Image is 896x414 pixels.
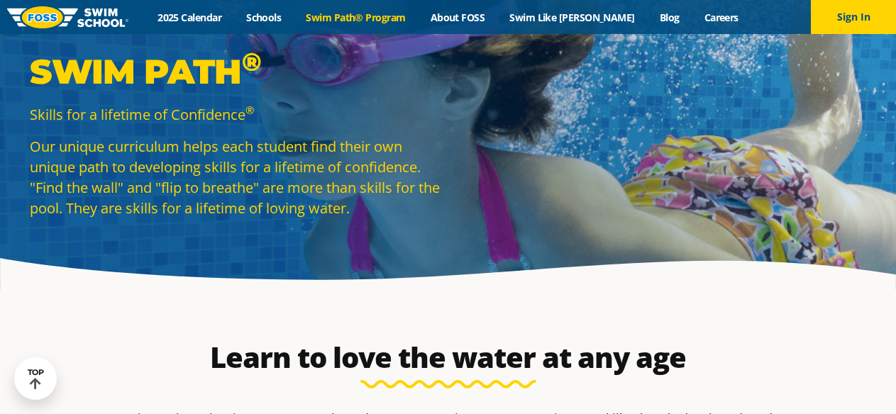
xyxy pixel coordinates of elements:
a: 2025 Calendar [145,11,234,24]
a: Careers [692,11,751,24]
a: Swim Like [PERSON_NAME] [497,11,648,24]
sup: ® [245,103,254,117]
a: Schools [234,11,294,24]
p: Swim Path [30,50,441,93]
p: Skills for a lifetime of Confidence [30,104,441,125]
h2: Learn to love the water at any age [114,340,783,374]
div: TOP [28,368,44,390]
a: Swim Path® Program [294,11,418,24]
img: FOSS Swim School Logo [7,6,128,28]
p: Our unique curriculum helps each student find their own unique path to developing skills for a li... [30,136,441,218]
a: Blog [647,11,692,24]
sup: ® [242,46,261,77]
a: About FOSS [418,11,497,24]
